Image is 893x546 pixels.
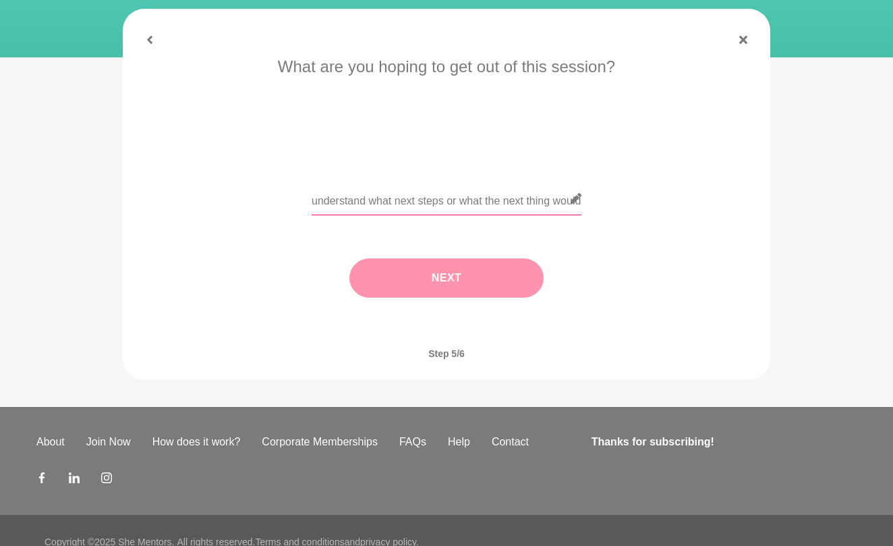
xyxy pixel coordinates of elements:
a: About [26,434,76,450]
a: Facebook [36,472,47,488]
p: What are you hoping to get out of this session? [142,55,751,79]
a: FAQs [388,434,437,450]
a: LinkedIn [69,472,80,488]
input: Be as detailed as possible! :) [312,182,581,215]
a: Corporate Memberships [251,434,388,450]
a: Instagram [101,472,112,488]
a: How does it work? [142,434,252,450]
h4: Thanks for subscribing! [592,434,848,450]
a: Join Now [76,434,142,450]
span: Step 5/6 [412,333,481,375]
a: Help [437,434,481,450]
button: Next [349,258,544,298]
a: Contact [481,434,540,450]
